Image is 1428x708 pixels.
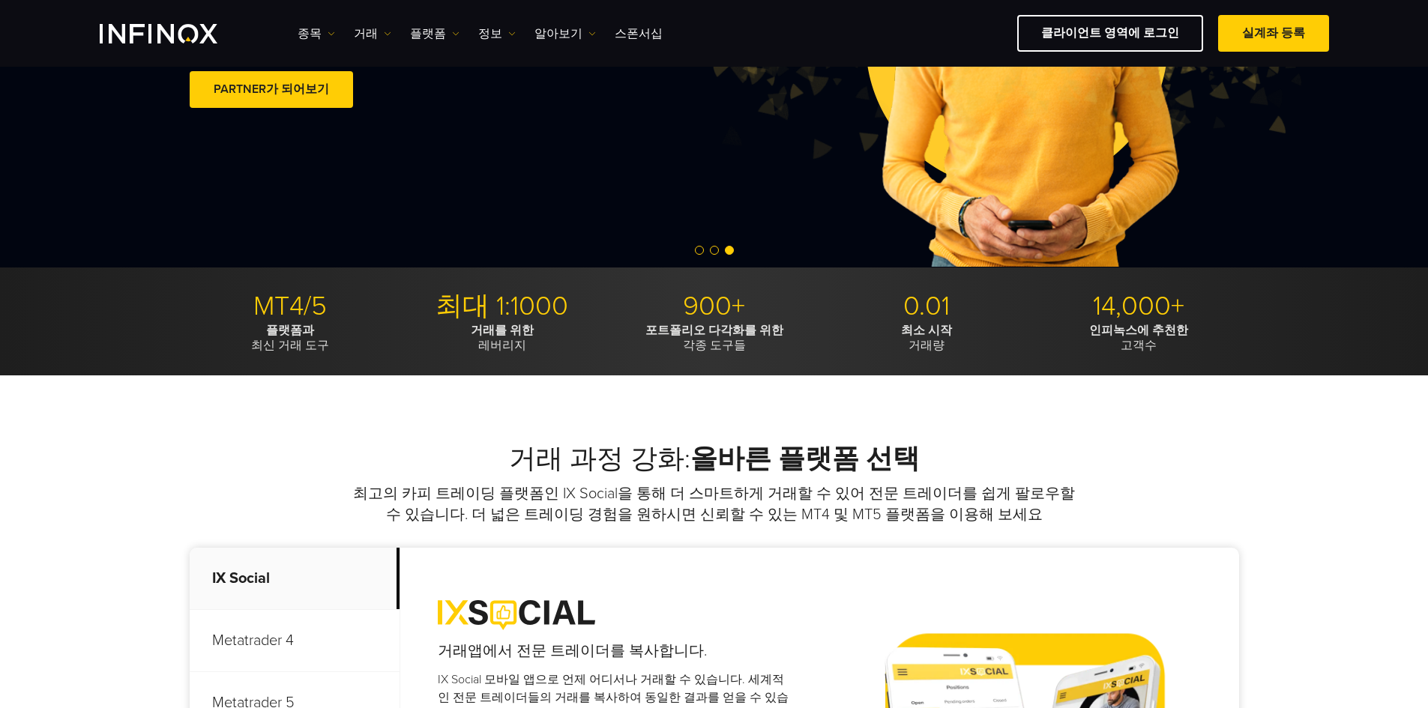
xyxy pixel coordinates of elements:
strong: 거래를 위한 [471,323,534,338]
strong: 플랫폼과 [266,323,314,338]
p: 고객수 [1038,323,1239,353]
a: 클라이언트 영역에 로그인 [1017,15,1203,52]
a: INFINOX Logo [100,24,253,43]
a: 종목 [298,25,335,43]
p: 레버리지 [402,323,603,353]
p: 900+ [614,290,815,323]
h2: 거래 과정 강화: [190,443,1239,476]
strong: 포트폴리오 다각화를 위한 [645,323,783,338]
p: 최대 1:1000 [402,290,603,323]
span: Go to slide 3 [725,246,734,255]
strong: 인피녹스에 추천한 [1089,323,1188,338]
p: 0.01 [826,290,1027,323]
a: 정보 [478,25,516,43]
strong: 올바른 플랫폼 선택 [690,443,920,475]
a: 플랫폼 [410,25,460,43]
a: 실계좌 등록 [1218,15,1329,52]
a: PARTNER가 되어보기 [190,71,353,108]
p: IX Social [190,548,400,610]
span: Go to slide 2 [710,246,719,255]
a: 거래 [354,25,391,43]
p: 최고의 카피 트레이딩 플랫폼인 IX Social을 통해 더 스마트하게 거래할 수 있어 전문 트레이더를 쉽게 팔로우할 수 있습니다. 더 넓은 트레이딩 경험을 원하시면 신뢰할 수... [351,483,1078,525]
p: 14,000+ [1038,290,1239,323]
p: Metatrader 4 [190,610,400,672]
strong: 최소 시작 [901,323,952,338]
h4: 거래앱에서 전문 트레이더를 복사합니다. [438,641,795,662]
p: 각종 도구들 [614,323,815,353]
p: 최신 거래 도구 [190,323,391,353]
p: MT4/5 [190,290,391,323]
p: 거래량 [826,323,1027,353]
a: 스폰서십 [615,25,663,43]
span: Go to slide 1 [695,246,704,255]
a: 알아보기 [534,25,596,43]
